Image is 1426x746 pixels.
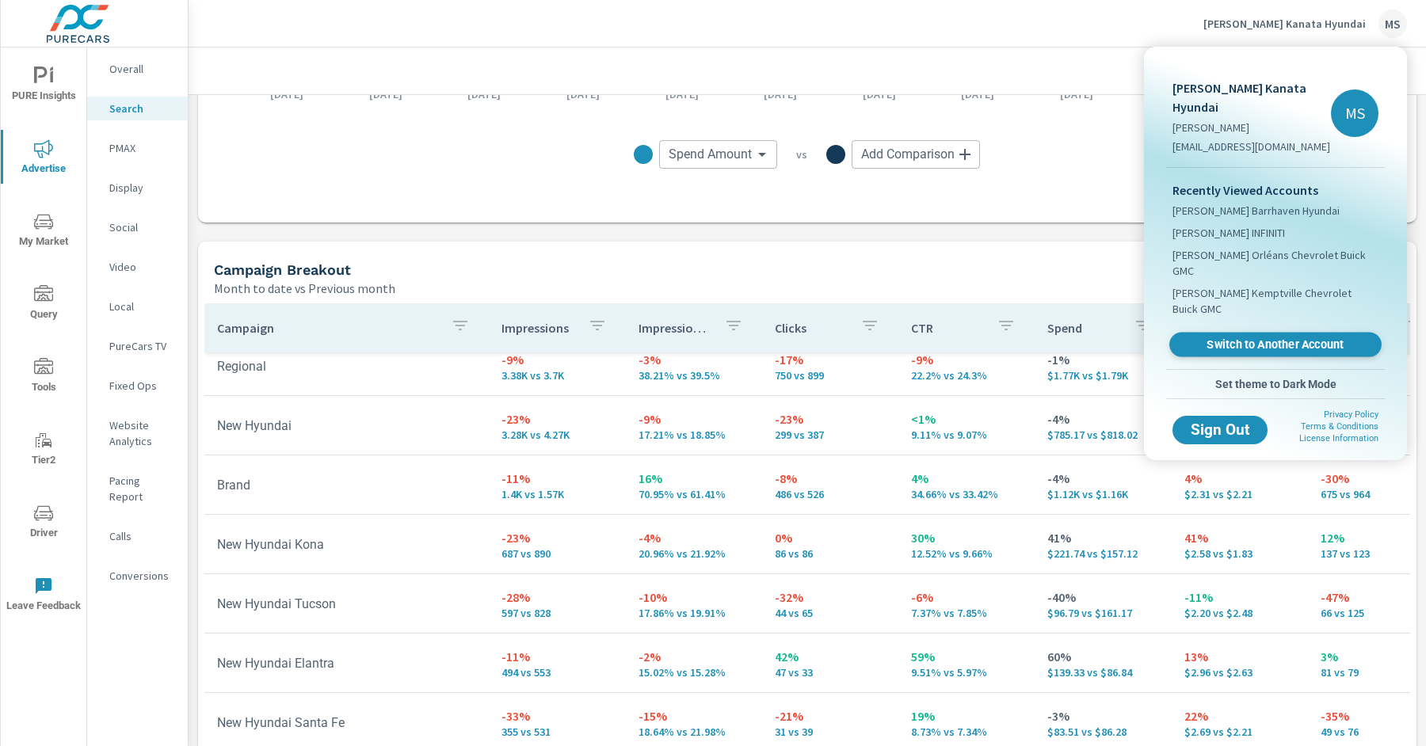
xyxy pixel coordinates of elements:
div: MS [1331,89,1378,137]
a: Switch to Another Account [1169,333,1382,357]
button: Sign Out [1172,416,1268,444]
a: License Information [1299,433,1378,443]
span: [PERSON_NAME] Barrhaven Hyundai [1172,203,1340,219]
a: Terms & Conditions [1301,421,1378,432]
span: [PERSON_NAME] Orléans Chevrolet Buick GMC [1172,247,1378,279]
p: [EMAIL_ADDRESS][DOMAIN_NAME] [1172,139,1331,154]
p: Recently Viewed Accounts [1172,181,1378,200]
span: [PERSON_NAME] INFINITI [1172,225,1285,241]
p: [PERSON_NAME] [1172,120,1331,135]
span: Switch to Another Account [1178,337,1372,352]
span: [PERSON_NAME] Kemptville Chevrolet Buick GMC [1172,285,1378,317]
span: Sign Out [1185,423,1255,437]
p: [PERSON_NAME] Kanata Hyundai [1172,78,1331,116]
button: Set theme to Dark Mode [1166,370,1385,398]
a: Privacy Policy [1324,409,1378,420]
span: Set theme to Dark Mode [1172,377,1378,391]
